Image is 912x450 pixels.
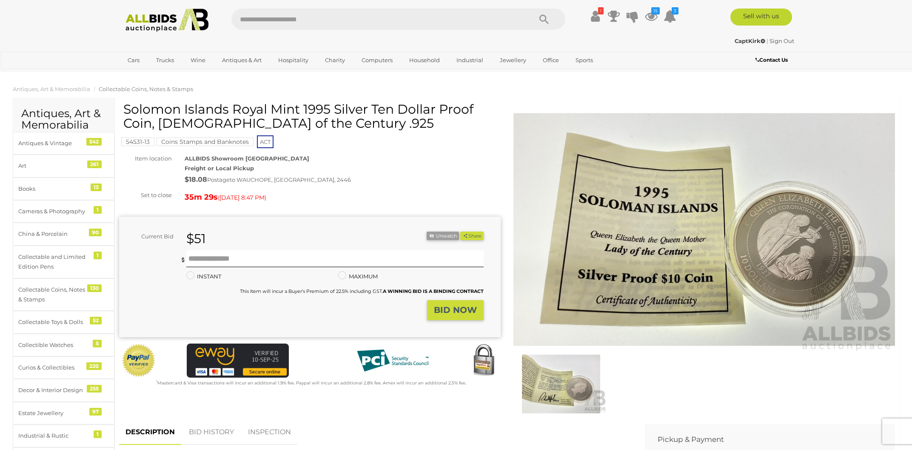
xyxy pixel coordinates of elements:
label: MAXIMUM [338,272,378,281]
a: Industrial [451,53,489,67]
a: 3 [664,9,676,24]
mark: Coins Stamps and Banknotes [157,138,254,146]
a: Sign Out [769,37,794,44]
a: Collectable and Limited Edition Pens 1 [13,246,114,278]
label: INSTANT [186,272,221,281]
button: Share [460,232,484,241]
a: Collectible Watches 5 [13,334,114,356]
div: Curios & Collectibles [18,363,88,373]
a: Industrial & Rustic 1 [13,424,114,447]
div: 542 [86,138,102,146]
img: Allbids.com.au [121,9,213,32]
a: Trucks [151,53,180,67]
i: ! [598,7,604,14]
a: Books 13 [13,178,114,200]
div: Art [18,161,88,171]
strong: BID NOW [434,305,477,315]
a: Sell with us [730,9,792,26]
div: China & Porcelain [18,229,88,239]
span: | [767,37,768,44]
a: Decor & Interior Design 255 [13,379,114,401]
div: Decor & Interior Design [18,385,88,395]
div: Set to close [113,190,178,200]
div: Collectable Coins, Notes & Stamps [18,285,88,305]
div: 52 [90,317,102,324]
img: PCI DSS compliant [350,344,435,378]
a: Art 261 [13,155,114,177]
a: Antiques & Vintage 542 [13,132,114,155]
a: Charity [319,53,351,67]
div: Collectable Toys & Dolls [18,317,88,327]
a: DESCRIPTION [119,420,181,445]
div: 5 [93,340,102,347]
a: Cars [122,53,145,67]
span: ACT [257,135,274,148]
div: 1 [94,252,102,259]
a: 54531-13 [121,138,154,145]
a: INSPECTION [242,420,297,445]
div: Antiques & Vintage [18,138,88,148]
strong: ALLBIDS Showroom [GEOGRAPHIC_DATA] [185,155,309,162]
div: Books [18,184,88,194]
div: 1 [94,206,102,214]
i: 3 [672,7,678,14]
img: Solomon Islands Royal Mint 1995 Silver Ten Dollar Proof Coin, Lady of the Century .925 [516,355,607,413]
a: 15 [645,9,658,24]
span: to WAUCHOPE, [GEOGRAPHIC_DATA], 2446 [230,176,351,183]
a: ! [589,9,601,24]
a: Wine [185,53,211,67]
img: eWAY Payment Gateway [187,344,289,378]
div: 97 [89,408,102,416]
a: BID HISTORY [182,420,240,445]
a: Curios & Collectibles 220 [13,356,114,379]
div: 90 [89,229,102,236]
a: Collectable Coins, Notes & Stamps [99,86,193,92]
a: CaptKirk [735,37,767,44]
b: A WINNING BID IS A BINDING CONTRACT [383,288,484,294]
div: Collectable and Limited Edition Pens [18,252,88,272]
mark: 54531-13 [121,138,154,146]
div: 130 [87,284,102,292]
img: Solomon Islands Royal Mint 1995 Silver Ten Dollar Proof Coin, Lady of the Century .925 [513,106,895,353]
h2: Pickup & Payment [658,436,869,444]
div: 255 [87,385,102,393]
a: Computers [356,53,398,67]
div: Collectible Watches [18,340,88,350]
a: Office [537,53,564,67]
small: This Item will incur a Buyer's Premium of 22.5% including GST. [240,288,484,294]
a: Collectable Toys & Dolls 52 [13,311,114,333]
strong: Freight or Local Pickup [185,165,254,172]
img: Secured by Rapid SSL [467,344,501,378]
h2: Antiques, Art & Memorabilia [21,108,106,131]
div: Item location [113,154,178,163]
a: Jewellery [494,53,532,67]
a: Sports [570,53,598,67]
span: ( ) [218,194,266,201]
a: [GEOGRAPHIC_DATA] [122,67,194,81]
div: Estate Jewellery [18,408,88,418]
div: 261 [87,161,102,168]
b: Contact Us [755,57,788,63]
strong: CaptKirk [735,37,765,44]
a: Hospitality [273,53,314,67]
a: Antiques, Art & Memorabilia [13,86,90,92]
button: BID NOW [427,300,484,320]
a: Coins Stamps and Banknotes [157,138,254,145]
button: Unwatch [427,232,459,241]
div: Current Bid [119,232,180,241]
small: Mastercard & Visa transactions will incur an additional 1.9% fee. Paypal will incur an additional... [156,380,466,386]
a: Estate Jewellery 97 [13,402,114,424]
img: Official PayPal Seal [121,344,156,378]
div: 1 [94,430,102,438]
span: [DATE] 8:47 PM [219,194,265,201]
strong: $51 [186,231,206,246]
a: Household [404,53,445,67]
strong: 35m 29s [185,192,218,202]
strong: $18.08 [185,175,207,183]
h1: Solomon Islands Royal Mint 1995 Silver Ten Dollar Proof Coin, [DEMOGRAPHIC_DATA] of the Century .925 [123,102,499,130]
div: Postage [185,174,501,186]
a: Antiques & Art [217,53,267,67]
i: 15 [651,7,660,14]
